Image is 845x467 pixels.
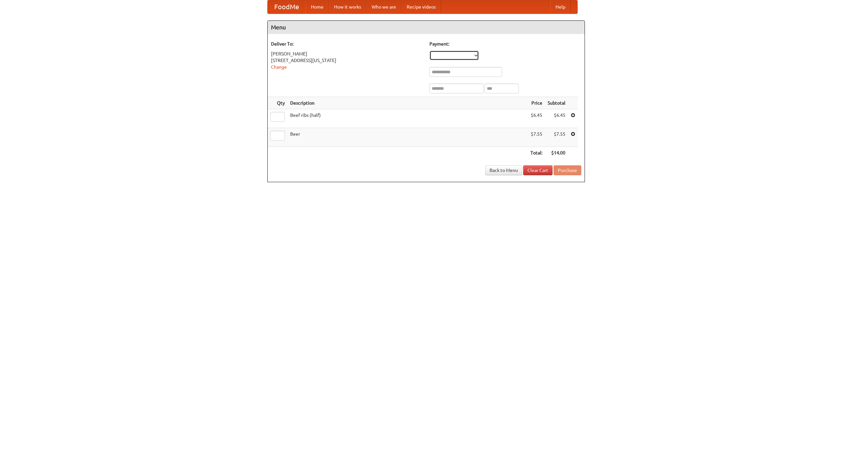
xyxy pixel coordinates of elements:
[528,147,545,159] th: Total:
[554,165,581,175] button: Purchase
[485,165,522,175] a: Back to Menu
[545,128,568,147] td: $7.55
[271,50,423,57] div: [PERSON_NAME]
[287,97,528,109] th: Description
[401,0,441,14] a: Recipe videos
[329,0,366,14] a: How it works
[268,0,306,14] a: FoodMe
[287,109,528,128] td: Beef ribs (half)
[268,97,287,109] th: Qty
[271,64,287,70] a: Change
[268,21,585,34] h4: Menu
[271,57,423,64] div: [STREET_ADDRESS][US_STATE]
[550,0,571,14] a: Help
[528,109,545,128] td: $6.45
[545,97,568,109] th: Subtotal
[528,128,545,147] td: $7.55
[271,41,423,47] h5: Deliver To:
[523,165,553,175] a: Clear Cart
[287,128,528,147] td: Beer
[545,147,568,159] th: $14.00
[306,0,329,14] a: Home
[528,97,545,109] th: Price
[545,109,568,128] td: $6.45
[429,41,581,47] h5: Payment:
[366,0,401,14] a: Who we are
